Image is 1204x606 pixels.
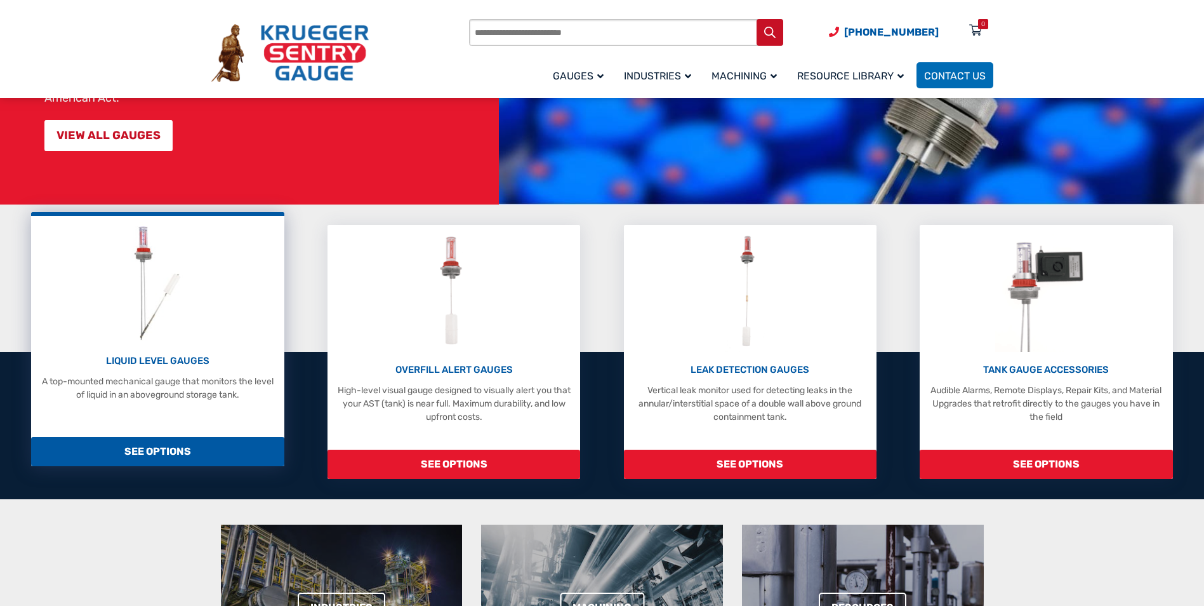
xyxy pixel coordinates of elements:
[624,70,691,82] span: Industries
[630,384,870,424] p: Vertical leak monitor used for detecting leaks in the annular/interstitial space of a double wall...
[211,24,369,83] img: Krueger Sentry Gauge
[124,222,191,343] img: Liquid Level Gauges
[44,120,173,151] a: VIEW ALL GAUGES
[926,384,1166,424] p: Audible Alarms, Remote Displays, Repair Kits, and Material Upgrades that retrofit directly to the...
[797,70,904,82] span: Resource Library
[920,225,1172,479] a: Tank Gauge Accessories TANK GAUGE ACCESSORIES Audible Alarms, Remote Displays, Repair Kits, and M...
[624,225,877,479] a: Leak Detection Gauges LEAK DETECTION GAUGES Vertical leak monitor used for detecting leaks in the...
[630,363,870,377] p: LEAK DETECTION GAUGES
[426,231,482,352] img: Overfill Alert Gauges
[924,70,986,82] span: Contact Us
[725,231,775,352] img: Leak Detection Gauges
[981,19,985,29] div: 0
[37,375,277,401] p: A top-mounted mechanical gauge that monitors the level of liquid in an aboveground storage tank.
[553,70,604,82] span: Gauges
[616,60,704,90] a: Industries
[920,450,1172,479] span: SEE OPTIONS
[916,62,993,88] a: Contact Us
[31,212,284,466] a: Liquid Level Gauges LIQUID LEVEL GAUGES A top-mounted mechanical gauge that monitors the level of...
[995,231,1097,352] img: Tank Gauge Accessories
[926,363,1166,377] p: TANK GAUGE ACCESSORIES
[327,450,580,479] span: SEE OPTIONS
[844,26,939,38] span: [PHONE_NUMBER]
[790,60,916,90] a: Resource Library
[704,60,790,90] a: Machining
[711,70,777,82] span: Machining
[334,363,574,377] p: OVERFILL ALERT GAUGES
[545,60,616,90] a: Gauges
[624,450,877,479] span: SEE OPTIONS
[334,384,574,424] p: High-level visual gauge designed to visually alert you that your AST (tank) is near full. Maximum...
[829,24,939,40] a: Phone Number (920) 434-8860
[31,437,284,466] span: SEE OPTIONS
[44,28,493,104] p: At Krueger Sentry Gauge, for over 75 years we have manufactured over three million liquid-level g...
[327,225,580,479] a: Overfill Alert Gauges OVERFILL ALERT GAUGES High-level visual gauge designed to visually alert yo...
[37,354,277,368] p: LIQUID LEVEL GAUGES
